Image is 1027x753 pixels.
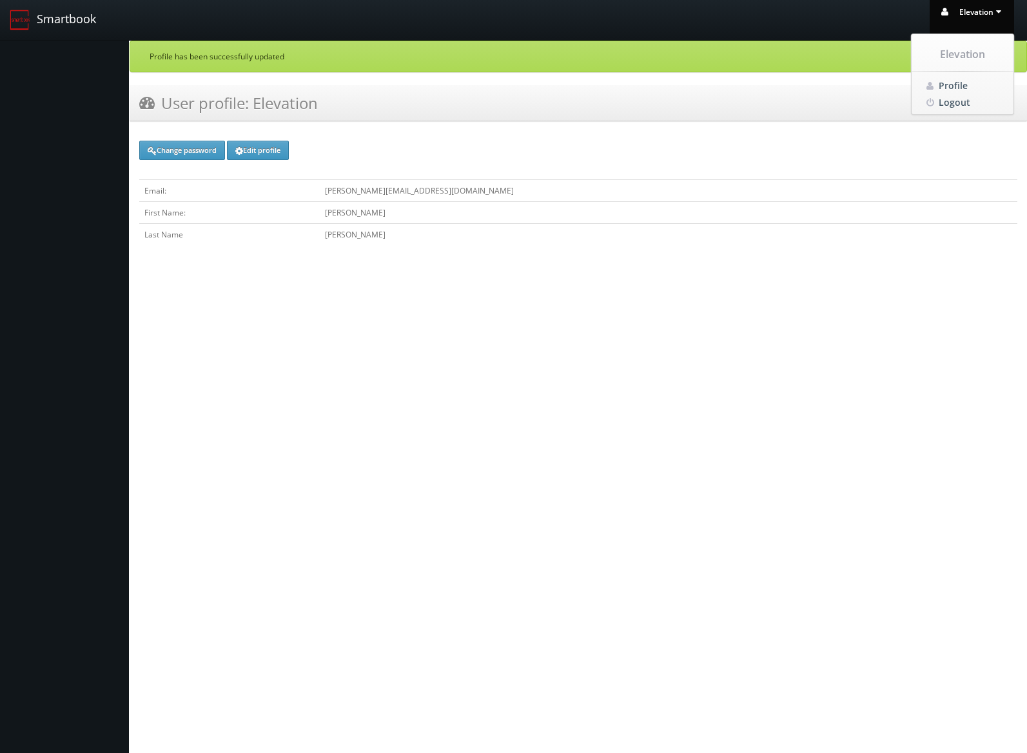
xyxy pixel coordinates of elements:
[139,141,225,160] a: Change password
[139,224,320,246] td: Last Name
[139,202,320,224] td: First Name:
[912,47,1013,61] span: Elevation
[320,224,1017,246] td: [PERSON_NAME]
[912,77,1013,94] a: Profile
[959,6,1005,17] span: Elevation
[10,10,30,30] img: smartbook-logo.png
[320,180,1017,202] td: [PERSON_NAME][EMAIL_ADDRESS][DOMAIN_NAME]
[150,51,1007,62] p: Profile has been successfully updated
[939,96,970,108] span: Logout
[139,92,318,114] h3: User profile: Elevation
[939,79,968,92] span: Profile
[227,141,289,160] a: Edit profile
[320,202,1017,224] td: [PERSON_NAME]
[139,180,320,202] td: Email:
[912,94,1013,111] a: Logout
